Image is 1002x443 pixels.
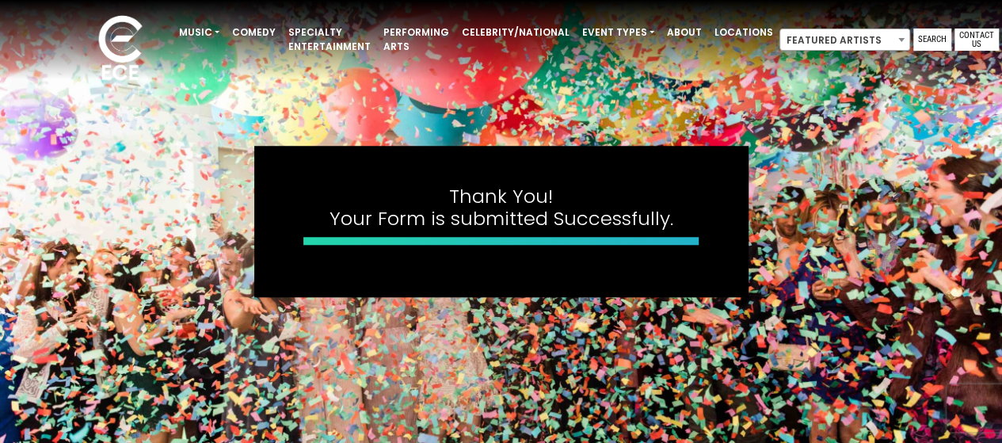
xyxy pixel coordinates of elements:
[226,19,282,46] a: Comedy
[779,29,910,51] span: Featured Artists
[303,185,699,231] h4: Thank You! Your Form is submitted Successfully.
[455,19,576,46] a: Celebrity/National
[282,19,377,60] a: Specialty Entertainment
[377,19,455,60] a: Performing Arts
[576,19,661,46] a: Event Types
[173,19,226,46] a: Music
[913,29,951,51] a: Search
[81,11,160,88] img: ece_new_logo_whitev2-1.png
[780,29,909,52] span: Featured Artists
[708,19,779,46] a: Locations
[954,29,999,51] a: Contact Us
[661,19,708,46] a: About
